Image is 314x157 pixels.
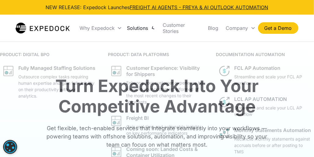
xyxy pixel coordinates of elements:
[234,73,312,86] p: Streamline and scale your FCL AP workflow
[126,115,149,121] div: Freight BI
[203,15,223,41] a: Blog
[110,65,123,77] img: graph icon
[16,22,70,34] img: Expedock Logo
[234,136,312,155] p: Reconcile monthly statements against accruals before or after posting to TMS
[77,15,124,41] div: Why Expedock
[108,62,206,108] a: graph iconCustomer Experience: Visibility for ShippersEnhance your customer experience by keeping...
[234,127,311,133] div: Monthly Statements Automation
[126,123,204,136] p: Gain real-time and actionable insights on key performance indicators
[218,65,231,77] img: dollar icon
[127,25,148,31] div: Solutions
[218,96,231,108] img: dollar icon
[18,73,96,99] p: Outsource complex tasks requiring human expertise and gain full visibility on their productivity ...
[46,4,268,11] div: NEW RELEASE: Expedock Launches
[18,65,95,71] div: Fully Managed Staffing Solutions
[234,96,287,102] div: LCL AP AUTOMATION
[124,15,158,41] div: Solutions
[110,115,123,127] img: graph icon
[216,51,314,58] h4: DOCUMENTATION AUTOMATION
[79,25,115,31] div: Why Expedock
[234,105,312,117] p: Streamline and scale your LCL AP workflow
[126,80,204,105] p: Enhance your customer experience by keeping your customers informed of the most recent changes to...
[108,51,206,58] h4: PRODUCT: DATA PLATFORMS
[216,62,314,89] a: dollar iconFCL AP AutomationStreamline and scale your FCL AP workflow
[158,15,203,41] a: Customer Stories
[234,65,280,71] div: FCL AP Automation
[108,112,206,139] a: graph iconFreight BIGain real-time and actionable insights on key performance indicators
[226,25,248,31] div: Company
[223,15,258,41] div: Company
[216,94,314,120] a: dollar iconLCL AP AUTOMATIONStreamline and scale your LCL AP workflow
[2,65,15,77] img: graph icon
[258,22,298,34] a: Get a Demo
[283,128,314,157] iframe: Chat Widget
[16,22,70,34] a: home
[126,65,204,77] div: Customer Experience: Visibility for Shippers
[218,127,231,139] img: network like icon
[130,4,268,10] a: FREIGHT AI AGENTS - FREYA & AI OUTLOOK AUTOMATION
